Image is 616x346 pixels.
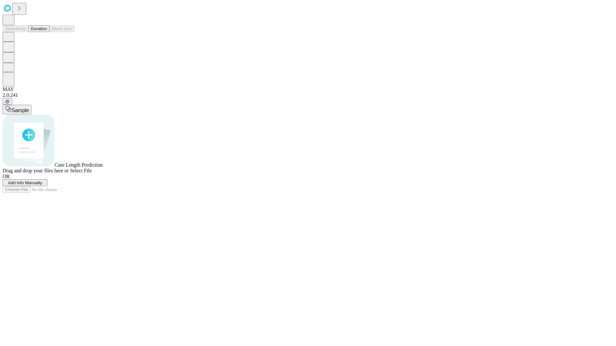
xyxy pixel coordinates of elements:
[70,168,92,173] span: Select File
[12,108,29,113] span: Sample
[3,105,31,114] button: Sample
[5,99,10,104] span: @
[3,179,47,186] button: Add Info Manually
[49,25,74,32] button: Block Size
[3,92,613,98] div: 2.0.241
[8,180,42,185] span: Add Info Manually
[3,98,12,105] button: @
[55,162,103,168] span: Case Length Prediction
[3,86,613,92] div: MAY
[3,174,10,179] span: OR
[3,168,69,173] span: Drag and drop your files here or
[28,25,49,32] button: Duration
[3,25,28,32] button: Smoothing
